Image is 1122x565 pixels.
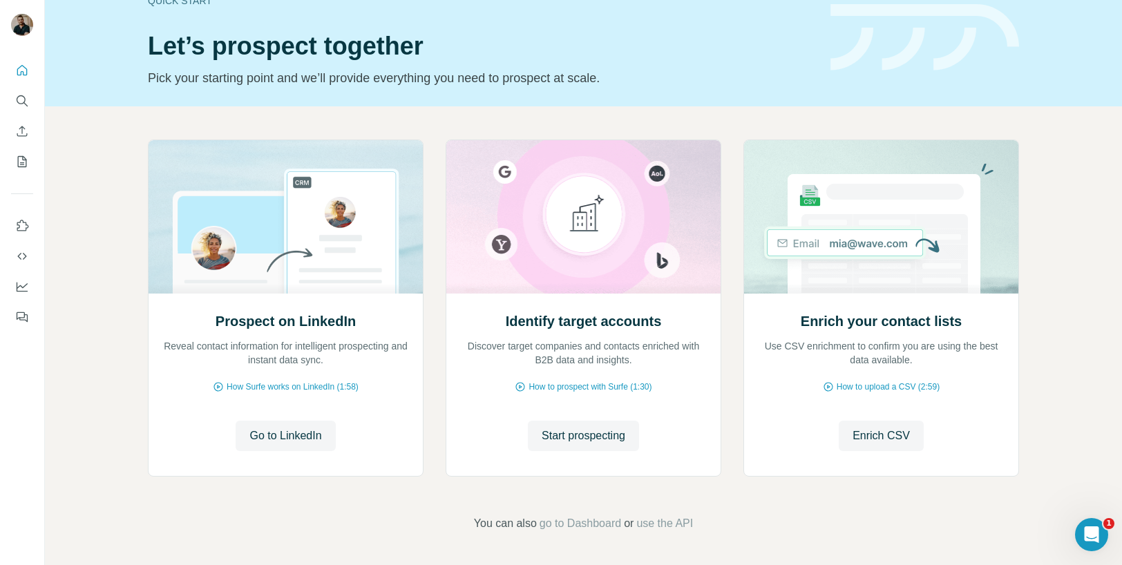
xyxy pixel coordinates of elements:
span: or [624,515,634,532]
span: Go to LinkedIn [249,428,321,444]
img: Avatar [11,14,33,36]
button: go to Dashboard [540,515,621,532]
iframe: Intercom live chat [1075,518,1108,551]
h2: Identify target accounts [506,312,662,331]
span: How Surfe works on LinkedIn (1:58) [227,381,359,393]
img: Enrich your contact lists [743,140,1019,294]
button: Quick start [11,58,33,83]
h2: Enrich your contact lists [801,312,962,331]
img: banner [830,4,1019,71]
span: How to upload a CSV (2:59) [837,381,940,393]
p: Use CSV enrichment to confirm you are using the best data available. [758,339,1005,367]
button: use the API [636,515,693,532]
button: Start prospecting [528,421,639,451]
button: Enrich CSV [11,119,33,144]
span: Start prospecting [542,428,625,444]
p: Pick your starting point and we’ll provide everything you need to prospect at scale. [148,68,814,88]
h2: Prospect on LinkedIn [216,312,356,331]
button: Search [11,88,33,113]
button: Use Surfe on LinkedIn [11,213,33,238]
button: Enrich CSV [839,421,924,451]
p: Discover target companies and contacts enriched with B2B data and insights. [460,339,707,367]
span: You can also [474,515,537,532]
p: Reveal contact information for intelligent prospecting and instant data sync. [162,339,409,367]
span: How to prospect with Surfe (1:30) [529,381,652,393]
h1: Let’s prospect together [148,32,814,60]
span: 1 [1103,518,1114,529]
button: Go to LinkedIn [236,421,335,451]
img: Identify target accounts [446,140,721,294]
button: Dashboard [11,274,33,299]
button: Use Surfe API [11,244,33,269]
img: Prospect on LinkedIn [148,140,424,294]
button: My lists [11,149,33,174]
button: Feedback [11,305,33,329]
span: Enrich CSV [853,428,910,444]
